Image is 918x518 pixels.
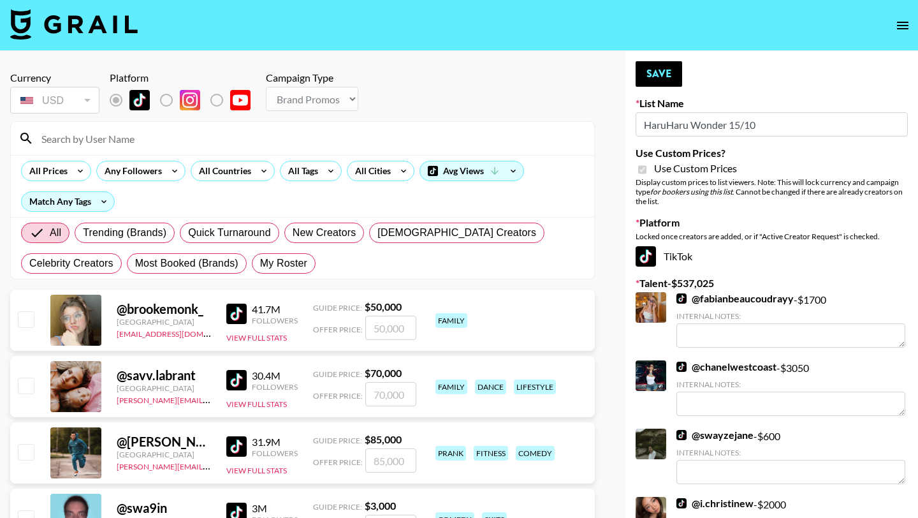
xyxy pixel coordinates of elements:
div: List locked to TikTok. [110,87,261,114]
img: YouTube [230,90,251,110]
div: @ brookemonk_ [117,301,211,317]
a: @fabianbeaucoudrayy [676,292,794,305]
a: [PERSON_NAME][EMAIL_ADDRESS][DOMAIN_NAME] [117,459,305,471]
img: TikTok [676,293,687,304]
strong: $ 70,000 [365,367,402,379]
strong: $ 85,000 [365,433,402,445]
div: 3M [252,502,298,515]
div: @ swa9in [117,500,211,516]
div: 31.9M [252,436,298,448]
div: Internal Notes: [676,380,905,389]
label: Use Custom Prices? [636,147,908,159]
span: Trending (Brands) [83,225,166,241]
div: All Prices [22,161,70,181]
div: - $ 600 [676,429,905,484]
div: - $ 1700 [676,292,905,348]
img: TikTok [129,90,150,110]
strong: $ 3,000 [365,500,396,512]
span: Guide Price: [313,369,362,379]
div: lifestyle [514,380,556,394]
img: Instagram [180,90,200,110]
span: Guide Price: [313,436,362,445]
a: @swayzejane [676,429,754,441]
span: Guide Price: [313,303,362,313]
em: for bookers using this list [650,187,732,196]
div: [GEOGRAPHIC_DATA] [117,383,211,393]
div: @ [PERSON_NAME].[PERSON_NAME] [117,434,211,450]
div: Internal Notes: [676,448,905,457]
img: TikTok [226,436,247,457]
div: Platform [110,71,261,84]
div: Currency [10,71,99,84]
span: Most Booked (Brands) [135,256,238,271]
button: Save [636,61,682,87]
div: family [435,313,467,328]
span: Offer Price: [313,457,363,467]
div: fitness [474,446,508,461]
span: [DEMOGRAPHIC_DATA] Creators [377,225,536,241]
div: All Tags [280,161,321,181]
div: 41.7M [252,303,298,316]
div: - $ 3050 [676,360,905,416]
div: Any Followers [97,161,164,181]
div: family [435,380,467,394]
div: Locked once creators are added, or if "Active Creator Request" is checked. [636,232,908,241]
div: Campaign Type [266,71,358,84]
img: TikTok [226,304,247,324]
img: Grail Talent [10,9,138,40]
div: comedy [516,446,555,461]
div: Internal Notes: [676,311,905,321]
input: 85,000 [365,448,416,473]
div: USD [13,89,97,112]
span: My Roster [260,256,307,271]
img: TikTok [226,370,247,390]
img: TikTok [676,430,687,440]
button: View Full Stats [226,333,287,343]
div: [GEOGRAPHIC_DATA] [117,450,211,459]
div: All Countries [191,161,254,181]
div: dance [475,380,506,394]
a: [PERSON_NAME][EMAIL_ADDRESS][DOMAIN_NAME] [117,393,305,405]
input: 50,000 [365,316,416,340]
div: [GEOGRAPHIC_DATA] [117,317,211,327]
div: Currency is locked to USD [10,84,99,116]
span: Offer Price: [313,391,363,401]
img: TikTok [676,498,687,508]
button: open drawer [890,13,915,38]
a: @chanelwestcoast [676,360,776,373]
span: Celebrity Creators [29,256,113,271]
label: Platform [636,216,908,229]
strong: $ 50,000 [365,300,402,313]
button: View Full Stats [226,399,287,409]
input: Search by User Name [34,128,586,149]
div: Avg Views [420,161,523,181]
div: prank [435,446,466,461]
img: TikTok [636,246,656,267]
div: Followers [252,448,298,458]
span: Quick Turnaround [188,225,271,241]
div: TikTok [636,246,908,267]
div: Display custom prices to list viewers. Note: This will lock currency and campaign type . Cannot b... [636,177,908,206]
div: Followers [252,316,298,325]
a: [EMAIL_ADDRESS][DOMAIN_NAME] [117,327,245,339]
label: List Name [636,97,908,110]
span: Guide Price: [313,502,362,512]
label: Talent - $ 537,025 [636,277,908,290]
div: Followers [252,382,298,392]
img: TikTok [676,362,687,372]
span: Offer Price: [313,325,363,334]
div: All Cities [347,161,393,181]
div: Match Any Tags [22,192,114,211]
div: @ savv.labrant [117,367,211,383]
span: All [50,225,61,241]
input: 70,000 [365,382,416,406]
a: @i.christinew [676,497,754,510]
button: View Full Stats [226,466,287,475]
div: 30.4M [252,369,298,382]
span: Use Custom Prices [654,162,737,175]
span: New Creators [293,225,356,241]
